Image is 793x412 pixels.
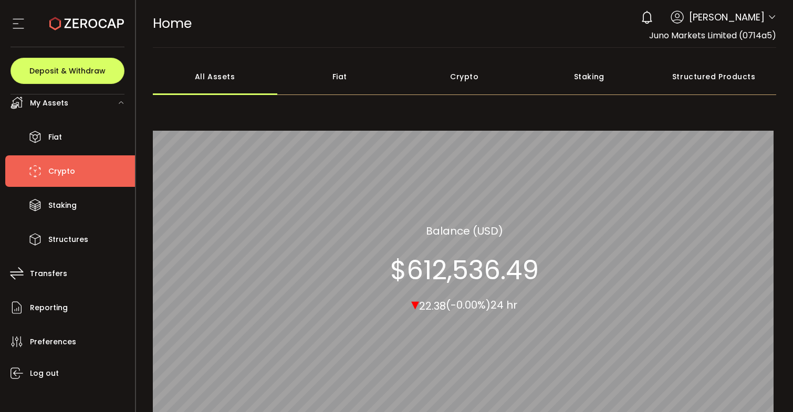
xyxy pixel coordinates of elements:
[402,58,527,95] div: Crypto
[446,298,491,312] span: (-0.00%)
[652,58,777,95] div: Structured Products
[426,223,503,238] section: Balance (USD)
[30,300,68,315] span: Reporting
[277,58,402,95] div: Fiat
[30,266,67,281] span: Transfers
[689,10,765,24] span: [PERSON_NAME]
[649,29,776,41] span: Juno Markets Limited (0714a5)
[48,232,88,247] span: Structures
[30,366,59,381] span: Log out
[411,292,419,315] span: ▾
[527,58,652,95] div: Staking
[29,67,106,75] span: Deposit & Withdraw
[11,58,124,84] button: Deposit & Withdraw
[153,14,192,33] span: Home
[30,334,76,350] span: Preferences
[48,198,77,213] span: Staking
[491,298,517,312] span: 24 hr
[48,130,62,145] span: Fiat
[419,298,446,313] span: 22.38
[740,362,793,412] iframe: Chat Widget
[153,58,278,95] div: All Assets
[48,164,75,179] span: Crypto
[30,96,68,111] span: My Assets
[390,254,539,286] section: $612,536.49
